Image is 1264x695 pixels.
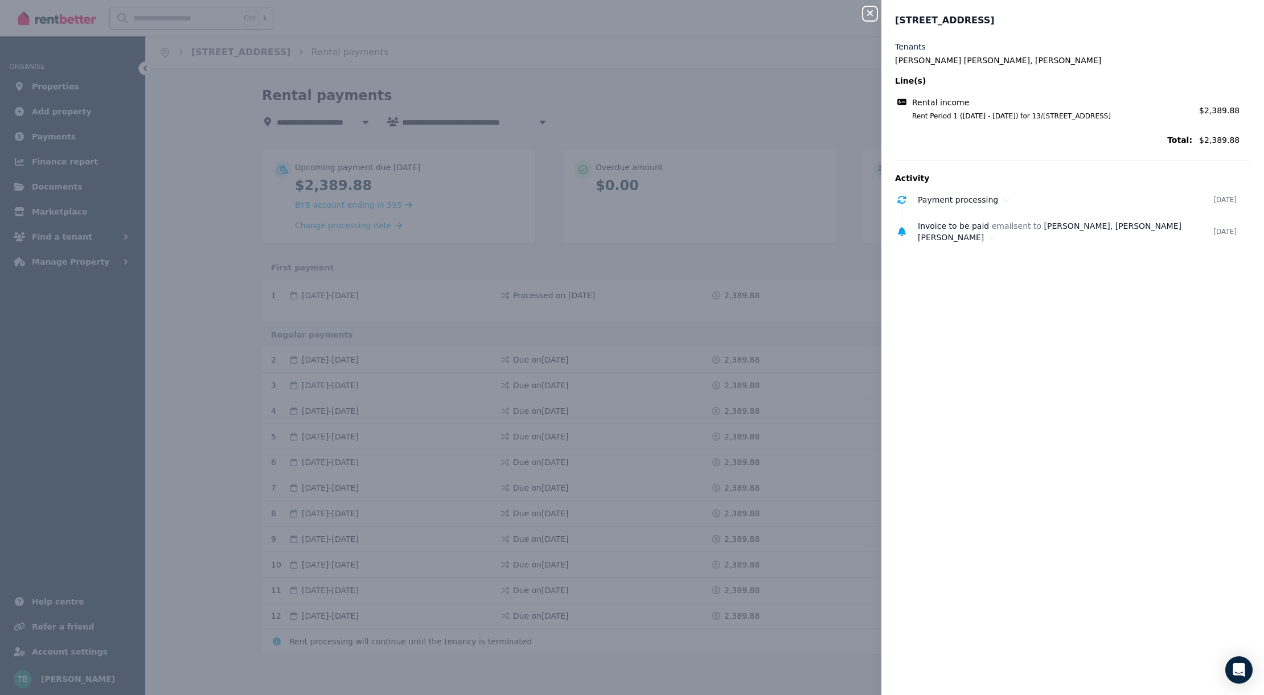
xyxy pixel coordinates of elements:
[918,221,1181,242] span: [PERSON_NAME], [PERSON_NAME] [PERSON_NAME]
[1213,195,1237,204] time: [DATE]
[1199,106,1240,115] span: $2,389.88
[895,75,1192,87] span: Line(s)
[1225,656,1253,684] div: Open Intercom Messenger
[918,195,998,204] span: Payment processing
[1213,227,1237,236] time: [DATE]
[912,97,969,108] span: Rental income
[895,55,1250,66] legend: [PERSON_NAME] [PERSON_NAME], [PERSON_NAME]
[898,112,1192,121] span: Rent Period 1 ([DATE] - [DATE]) for 13/[STREET_ADDRESS]
[895,134,1192,146] span: Total:
[918,220,1213,243] div: email sent to
[895,172,1250,184] p: Activity
[918,221,989,231] span: Invoice to be paid
[895,14,995,27] span: [STREET_ADDRESS]
[1199,134,1250,146] span: $2,389.88
[895,41,926,52] label: Tenants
